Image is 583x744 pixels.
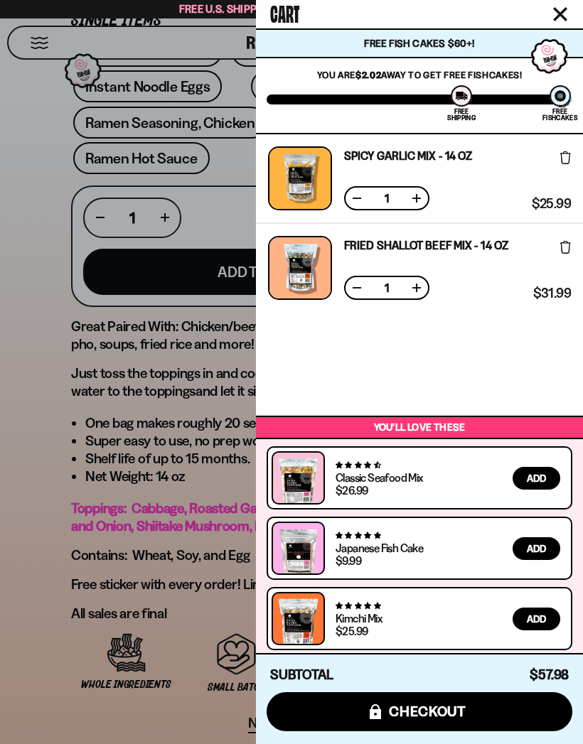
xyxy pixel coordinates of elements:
span: Free U.S. Shipping on Orders over $40 🍜 [179,2,405,16]
span: Add [527,614,546,624]
a: Fried Shallot Beef Mix - 14 OZ [344,239,508,251]
h4: Subtotal [270,668,333,682]
span: 4.76 stars [336,601,380,610]
div: $26.99 [336,485,368,496]
span: 1 [375,282,398,293]
a: Japanese Fish Cake [336,541,423,555]
span: 1 [375,193,398,204]
span: $57.98 [530,667,569,683]
a: Classic Seafood Mix [336,470,423,485]
p: You are away to get Free Fishcakes! [267,69,572,80]
p: You’ll love these [260,421,579,434]
span: $31.99 [533,287,571,300]
button: Close cart [550,4,571,25]
span: checkout [389,703,466,719]
button: Add [513,467,560,490]
button: Add [513,537,560,560]
button: checkout [267,692,572,731]
div: Free Fishcakes [542,108,577,121]
div: Free Shipping [447,108,475,121]
span: 4.77 stars [336,531,380,540]
span: Add [527,544,546,554]
button: Add [513,608,560,630]
a: Spicy Garlic Mix - 14 oz [344,150,472,161]
div: $9.99 [336,555,361,566]
span: Add [527,473,546,483]
span: Free Fish Cakes $60+! [364,37,474,50]
span: 4.68 stars [336,460,380,470]
div: $25.99 [336,625,368,637]
strong: $2.02 [355,69,381,80]
a: Kimchi Mix [336,611,382,625]
span: $25.99 [532,198,571,210]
